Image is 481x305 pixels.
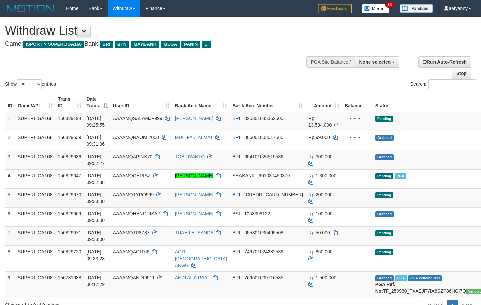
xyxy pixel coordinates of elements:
a: [PERSON_NAME] [175,211,213,216]
td: 1 [5,112,15,131]
span: AAAAMQAGIT66 [113,249,149,255]
span: Copy 769501009716535 to clipboard [244,275,283,280]
span: [DATE] 09:32:27 [87,154,105,166]
div: - - - [345,134,370,141]
span: Copy 005001003017560 to clipboard [244,135,283,140]
span: Copy 749701024282539 to clipboard [244,249,283,255]
span: BSI [232,211,240,216]
span: BRI [232,192,240,197]
td: 2 [5,131,15,150]
div: - - - [345,274,370,281]
span: Copy 055801035495508 to clipboard [244,230,283,235]
td: SUPERLIGA168 [15,112,55,131]
th: User ID: activate to sort column ascending [110,93,172,112]
a: TOBRIYANTO [175,154,205,159]
td: 8 [5,245,15,271]
span: ISPORT > SUPERLIGA168 [23,41,84,48]
h4: Game: Bank: [5,41,314,47]
th: Amount: activate to sort column ascending [306,93,342,112]
span: AAAAMQAPINK70 [113,154,153,159]
th: ID [5,93,15,112]
span: 156829647 [58,173,81,178]
td: SUPERLIGA168 [15,207,55,226]
span: Copy 1053399122 to clipboard [244,211,270,216]
h1: Withdraw List [5,24,314,37]
span: AAAAMQSALAMJP999 [113,116,162,121]
span: BRI [232,275,240,280]
a: Run Auto-Refresh [418,56,471,68]
span: Rp 300.000 [308,154,332,159]
span: BRI [232,249,240,255]
div: - - - [345,153,370,160]
a: MUH FAIZ ALMAT [175,135,213,140]
span: Marked by aafsengchandara [395,173,406,179]
td: SUPERLIGA168 [15,169,55,188]
span: 34 [385,2,394,8]
span: AAAAMQCHRISZ [113,173,151,178]
span: [DATE] 09:31:06 [87,135,105,147]
select: Showentries [17,79,42,89]
div: - - - [345,229,370,236]
span: Pending [375,192,393,198]
span: Rp 200.000 [308,192,332,197]
span: Rp 13.534.000 [308,116,332,128]
span: BRI [100,41,113,48]
img: Feedback.jpg [318,4,352,13]
span: Rp 1.500.000 [308,275,336,280]
span: [DATE] 06:17:29 [87,275,105,287]
input: Search: [428,79,476,89]
a: TUAH LETSANDA [175,230,213,235]
span: 156829720 [58,249,81,255]
span: Pending [375,249,393,255]
span: Pending [375,116,393,122]
b: PGA Ref. No: [375,282,395,294]
span: Rp 850.000 [308,249,332,255]
td: SUPERLIGA168 [15,271,55,297]
span: Rp 50.000 [308,230,330,235]
span: AAAAMQNAOMI2000 [113,135,159,140]
img: Button%20Memo.svg [362,4,390,13]
span: Pending [375,230,393,236]
span: 156829670 [58,192,81,197]
span: 156731688 [58,275,81,280]
td: 7 [5,226,15,245]
img: MOTION_logo.png [5,3,56,13]
span: Grabbed [375,211,394,217]
span: [DATE] 09:33:28 [87,249,105,261]
span: Copy 901037450379 to clipboard [259,173,290,178]
a: Stop [452,68,471,79]
td: 3 [5,150,15,169]
td: 5 [5,188,15,207]
span: [DATE] 09:33:00 [87,230,105,242]
span: Marked by aafromsomean [395,275,407,281]
label: Show entries [5,79,56,89]
a: [PERSON_NAME] [175,192,213,197]
td: 4 [5,169,15,188]
span: Grabbed [375,275,394,281]
span: AAAAMQTYPO999 [113,192,154,197]
div: - - - [345,248,370,255]
th: Bank Acc. Name: activate to sort column ascending [172,93,230,112]
button: None selected [355,56,399,68]
span: Grabbed [375,135,394,141]
th: Bank Acc. Number: activate to sort column ascending [230,93,306,112]
span: PANIN [181,41,200,48]
a: [PERSON_NAME] [175,173,213,178]
span: AAAAMQHENDRISAP [113,211,160,216]
span: BRI [232,135,240,140]
span: Pending [375,173,393,179]
a: ANDI AL A RAAF [175,275,210,280]
span: [DATE] 09:25:55 [87,116,105,128]
span: Copy 654101026519536 to clipboard [244,154,283,159]
img: panduan.png [400,4,433,13]
a: [PERSON_NAME] [175,116,213,121]
div: PGA Site Balance / [306,56,355,68]
th: Game/API: activate to sort column ascending [15,93,55,112]
span: ... [202,41,211,48]
label: Search: [410,79,476,89]
td: 6 [5,207,15,226]
span: 156829669 [58,211,81,216]
th: Balance [342,93,373,112]
td: SUPERLIGA168 [15,188,55,207]
td: SUPERLIGA168 [15,245,55,271]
